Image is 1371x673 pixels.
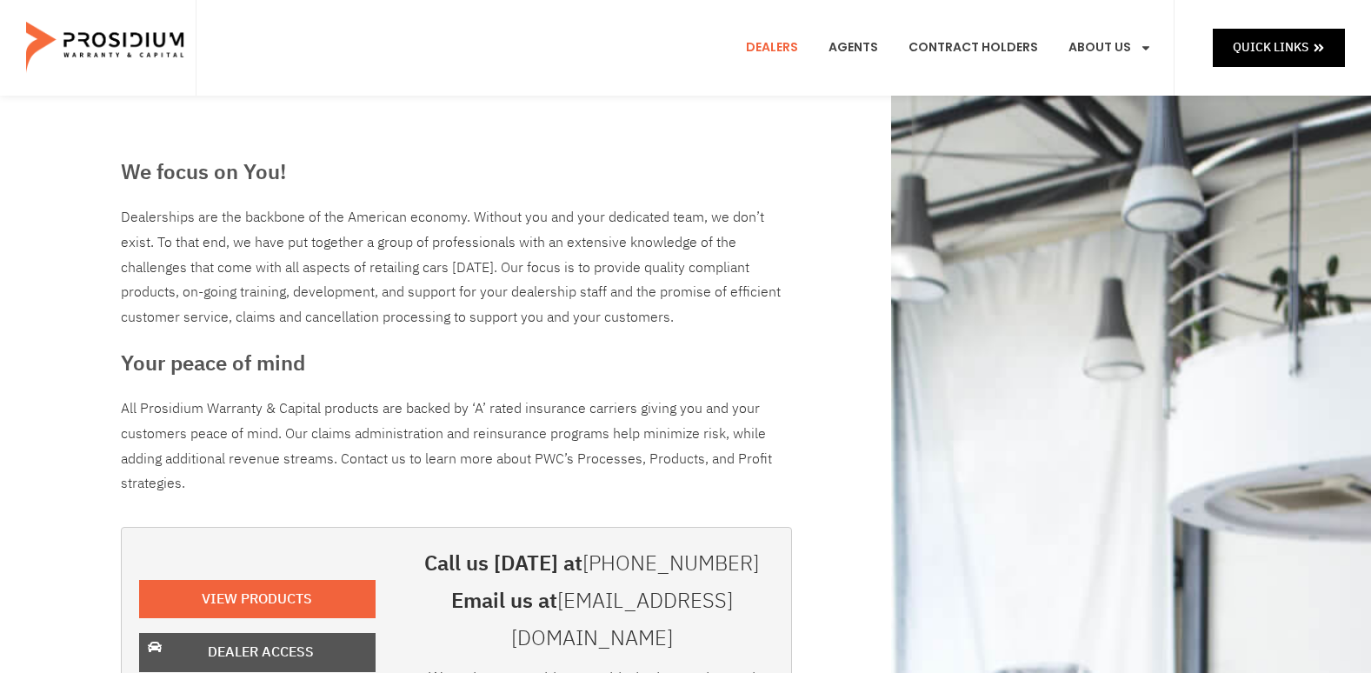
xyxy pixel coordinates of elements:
h3: Your peace of mind [121,348,792,379]
a: Dealer Access [139,633,376,672]
a: [PHONE_NUMBER] [582,548,759,579]
span: View Products [202,587,312,612]
span: Dealer Access [208,640,314,665]
a: [EMAIL_ADDRESS][DOMAIN_NAME] [511,585,733,654]
h3: Call us [DATE] at [410,545,774,583]
a: Quick Links [1213,29,1345,66]
span: Quick Links [1233,37,1308,58]
nav: Menu [733,16,1165,80]
a: Dealers [733,16,811,80]
h3: Email us at [410,583,774,657]
a: Agents [815,16,891,80]
p: All Prosidium Warranty & Capital products are backed by ‘A’ rated insurance carriers giving you a... [121,396,792,496]
a: View Products [139,580,376,619]
h3: We focus on You! [121,157,792,188]
a: About Us [1055,16,1165,80]
span: Last Name [336,2,390,15]
a: Contract Holders [895,16,1051,80]
div: Dealerships are the backbone of the American economy. Without you and your dedicated team, we don... [121,205,792,330]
